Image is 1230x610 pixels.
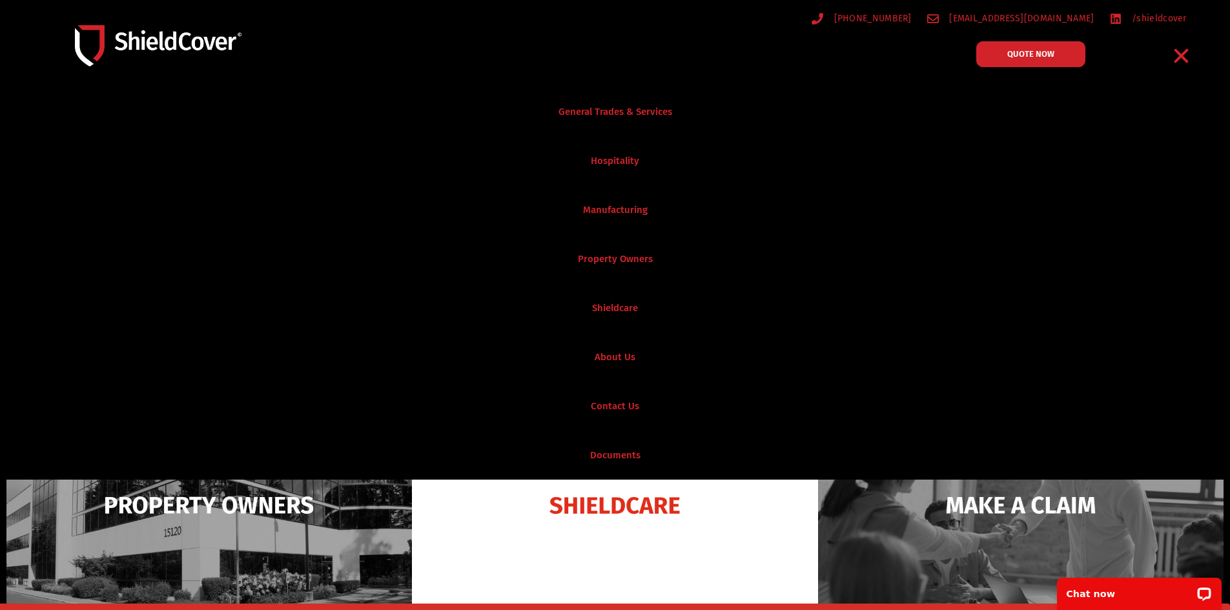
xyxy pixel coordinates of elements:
[976,41,1085,67] a: QUOTE NOW
[75,25,241,66] img: Shield-Cover-Underwriting-Australia-logo-full
[927,10,1094,26] a: [EMAIL_ADDRESS][DOMAIN_NAME]
[1129,10,1187,26] span: /shieldcover
[1167,41,1197,71] div: Menu Toggle
[1110,10,1187,26] a: /shieldcover
[812,10,912,26] a: [PHONE_NUMBER]
[1049,569,1230,610] iframe: LiveChat chat widget
[1007,50,1054,58] span: QUOTE NOW
[831,10,912,26] span: [PHONE_NUMBER]
[946,10,1094,26] span: [EMAIL_ADDRESS][DOMAIN_NAME]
